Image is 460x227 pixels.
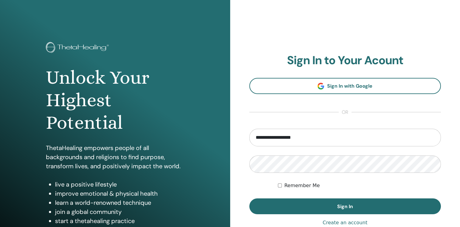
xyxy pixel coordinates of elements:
li: learn a world-renowned technique [55,198,184,207]
a: Create an account [323,219,367,226]
p: ThetaHealing empowers people of all backgrounds and religions to find purpose, transform lives, a... [46,143,184,171]
span: Sign In [337,203,353,210]
li: live a positive lifestyle [55,180,184,189]
h1: Unlock Your Highest Potential [46,66,184,134]
li: improve emotional & physical health [55,189,184,198]
button: Sign In [249,198,441,214]
div: Keep me authenticated indefinitely or until I manually logout [278,182,441,189]
li: join a global community [55,207,184,216]
h2: Sign In to Your Acount [249,54,441,68]
span: or [339,109,351,116]
li: start a thetahealing practice [55,216,184,225]
label: Remember Me [284,182,320,189]
span: Sign In with Google [327,83,372,89]
a: Sign In with Google [249,78,441,94]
